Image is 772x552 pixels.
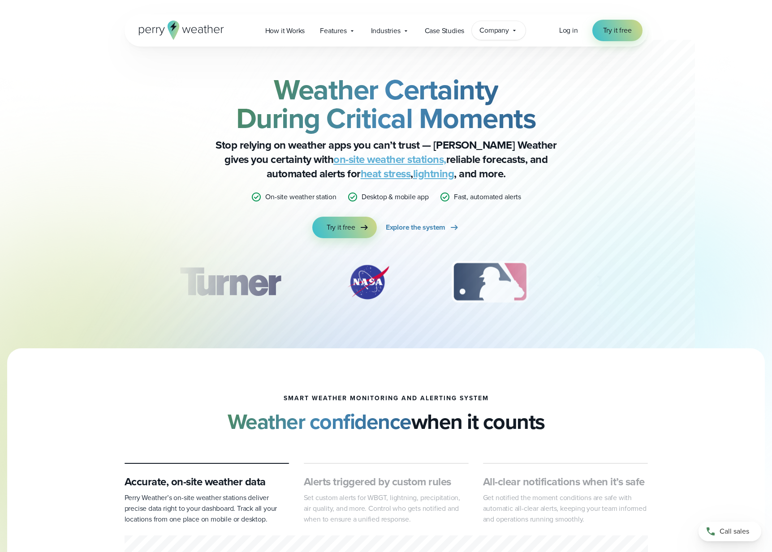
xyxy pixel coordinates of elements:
[166,260,293,304] div: 1 of 12
[559,25,578,35] span: Log in
[483,492,648,525] p: Get notified the moment conditions are safe with automatic all-clear alerts, keeping your team in...
[228,409,545,434] h2: when it counts
[413,166,454,182] a: lightning
[362,192,429,202] p: Desktop & mobile app
[320,26,346,36] span: Features
[371,26,401,36] span: Industries
[483,475,648,489] h3: All-clear notifications when it’s safe
[265,26,305,36] span: How it Works
[454,192,521,202] p: Fast, automated alerts
[559,25,578,36] a: Log in
[361,166,411,182] a: heat stress
[312,217,377,238] a: Try it free
[699,522,761,541] a: Call sales
[479,25,509,36] span: Company
[169,260,603,309] div: slideshow
[337,260,400,304] div: 2 of 12
[425,26,465,36] span: Case Studies
[284,395,489,402] h1: smart weather monitoring and alerting system
[720,526,749,537] span: Call sales
[207,138,565,181] p: Stop relying on weather apps you can’t trust — [PERSON_NAME] Weather gives you certainty with rel...
[443,260,537,304] div: 3 of 12
[443,260,537,304] img: MLB.svg
[386,217,460,238] a: Explore the system
[333,151,446,167] a: on-site weather stations,
[580,260,652,304] img: PGA.svg
[592,20,643,41] a: Try it free
[265,192,336,202] p: On-site weather station
[258,21,313,40] a: How it Works
[125,475,289,489] h3: Accurate, on-site weather data
[304,475,469,489] h3: Alerts triggered by custom rules
[603,25,632,36] span: Try it free
[337,260,400,304] img: NASA.svg
[327,222,355,233] span: Try it free
[386,222,445,233] span: Explore the system
[228,406,411,437] strong: Weather confidence
[166,260,293,304] img: Turner-Construction_1.svg
[236,68,536,139] strong: Weather Certainty During Critical Moments
[417,21,472,40] a: Case Studies
[580,260,652,304] div: 4 of 12
[125,492,289,525] p: Perry Weather’s on-site weather stations deliver precise data right to your dashboard. Track all ...
[304,492,469,525] p: Set custom alerts for WBGT, lightning, precipitation, air quality, and more. Control who gets not...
